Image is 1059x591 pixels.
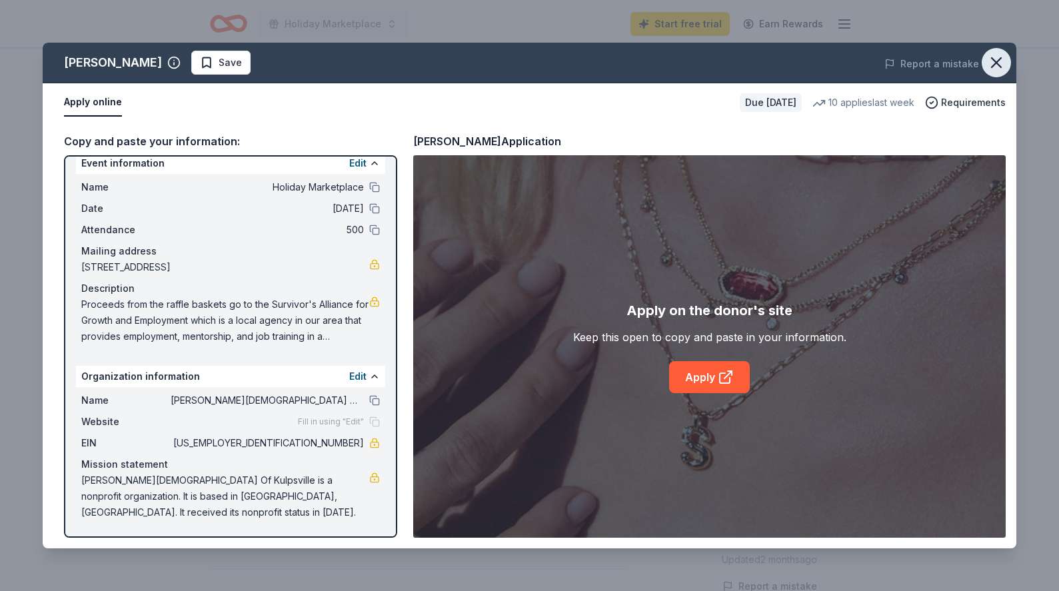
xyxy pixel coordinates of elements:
span: Date [81,201,171,217]
span: Fill in using "Edit" [298,416,364,427]
span: [PERSON_NAME][DEMOGRAPHIC_DATA] Of [GEOGRAPHIC_DATA] [171,392,364,408]
span: Website [81,414,171,430]
span: Proceeds from the raffle baskets go to the Survivor's Alliance for Growth and Employment which is... [81,296,369,344]
a: Apply [669,361,750,393]
button: Edit [349,155,367,171]
span: [US_EMPLOYER_IDENTIFICATION_NUMBER] [171,435,364,451]
button: Save [191,51,251,75]
div: Organization information [76,366,385,387]
button: Edit [349,368,367,384]
span: [STREET_ADDRESS] [81,259,369,275]
span: [DATE] [171,201,364,217]
div: Copy and paste your information: [64,133,397,150]
span: [PERSON_NAME][DEMOGRAPHIC_DATA] Of Kulpsville is a nonprofit organization. It is based in [GEOGRA... [81,472,369,520]
span: Name [81,179,171,195]
div: [PERSON_NAME] [64,52,162,73]
div: Keep this open to copy and paste in your information. [573,329,846,345]
span: Name [81,392,171,408]
div: Mission statement [81,456,380,472]
div: Apply on the donor's site [626,300,792,321]
span: EIN [81,435,171,451]
button: Report a mistake [884,56,979,72]
div: 10 applies last week [812,95,914,111]
span: Save [219,55,242,71]
span: 500 [171,222,364,238]
div: Mailing address [81,243,380,259]
div: Description [81,281,380,296]
button: Requirements [925,95,1006,111]
span: Holiday Marketplace [171,179,364,195]
span: Requirements [941,95,1006,111]
div: Due [DATE] [740,93,802,112]
button: Apply online [64,89,122,117]
div: [PERSON_NAME] Application [413,133,561,150]
div: Event information [76,153,385,174]
span: Attendance [81,222,171,238]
